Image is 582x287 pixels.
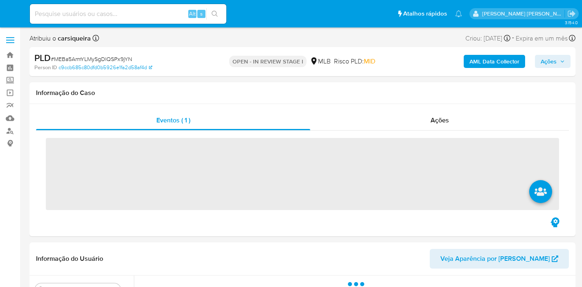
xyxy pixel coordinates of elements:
input: Pesquise usuários ou casos... [30,9,226,19]
b: PLD [34,51,51,64]
a: Sair [567,9,576,18]
span: Expira em um mês [516,34,568,43]
span: Atalhos rápidos [403,9,447,18]
span: # MEBa5ArmYLMySgDlQSPx9jYN [51,55,132,63]
button: AML Data Collector [464,55,525,68]
h1: Informação do Usuário [36,255,103,263]
a: c9ccb685c80dfd0b5926e1fa2d58af4d [59,64,152,71]
span: MID [364,56,375,66]
div: MLB [310,57,331,66]
button: Veja Aparência por [PERSON_NAME] [430,249,569,269]
button: search-icon [206,8,223,20]
b: AML Data Collector [469,55,519,68]
span: Atribuiu o [29,34,91,43]
button: Ações [535,55,571,68]
span: Eventos ( 1 ) [156,115,190,125]
span: Veja Aparência por [PERSON_NAME] [440,249,550,269]
p: OPEN - IN REVIEW STAGE I [229,56,307,67]
a: Notificações [455,10,462,17]
h1: Informação do Caso [36,89,569,97]
p: carla.siqueira@mercadolivre.com [482,10,565,18]
span: ‌ [46,138,559,210]
b: Person ID [34,64,57,71]
span: Risco PLD: [334,57,375,66]
span: - [512,33,514,44]
span: Ações [431,115,449,125]
div: Criou: [DATE] [465,33,510,44]
b: carsiqueira [56,34,91,43]
span: Ações [541,55,557,68]
span: s [200,10,203,18]
span: Alt [189,10,196,18]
